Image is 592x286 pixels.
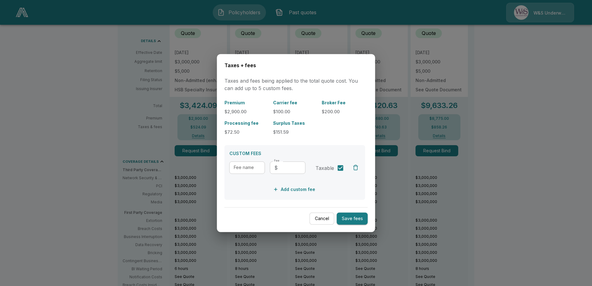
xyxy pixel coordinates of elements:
[337,213,368,225] button: Save fees
[310,213,334,225] button: Cancel
[224,62,368,70] h6: Taxes + fees
[272,184,318,195] button: Add custom fee
[224,77,368,92] p: Taxes and fees being applied to the total quote cost. You can add up to 5 custom fees.
[224,119,268,126] p: Processing fee
[273,99,317,106] p: Carrier fee
[273,108,317,115] p: $100.00
[229,150,360,156] p: CUSTOM FEES
[322,108,365,115] p: $200.00
[224,108,268,115] p: $2,900.00
[274,164,278,171] p: $
[322,99,365,106] p: Broker Fee
[316,164,334,171] span: Taxable
[273,119,317,126] p: Surplus Taxes
[224,128,268,135] p: $72.50
[273,128,317,135] p: $151.59
[274,158,280,162] label: Fee
[224,99,268,106] p: Premium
